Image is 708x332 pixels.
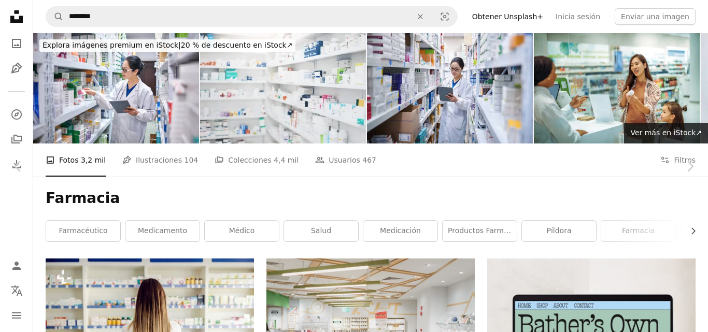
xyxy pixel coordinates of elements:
a: Ver más en iStock↗ [624,123,708,143]
button: Borrar [409,7,432,26]
span: Explora imágenes premium en iStock | [43,41,181,49]
button: desplazar lista a la derecha [684,221,696,241]
a: médico [205,221,279,241]
button: Buscar en Unsplash [46,7,64,26]
h1: Farmacia [46,189,696,208]
a: medicación [363,221,437,241]
img: Mujer embarazada comprando medicamentos con su hija en una farmacia [534,33,700,143]
button: Idioma [6,280,27,301]
a: píldora [522,221,596,241]
a: Productos farmacéuticos [443,221,517,241]
a: Salud [284,221,358,241]
a: Usuarios 467 [315,143,376,177]
span: Ver más en iStock ↗ [630,128,702,137]
span: 4,4 mil [274,154,299,166]
a: farmacéutico [46,221,120,241]
a: Ilustraciones [6,58,27,79]
a: Explora imágenes premium en iStock|20 % de descuento en iStock↗ [33,33,302,58]
img: Asia Female Pharmacist Using Digital Tablet while Taking Inventory [367,33,533,143]
div: 20 % de descuento en iStock ↗ [39,39,295,52]
img: Farmacéutica asiática que usa una tableta digital mientras hace un inventario [33,33,199,143]
a: Farmacia [601,221,675,241]
button: Enviar una imagen [615,8,696,25]
form: Encuentra imágenes en todo el sitio [46,6,458,27]
a: Explorar [6,104,27,125]
a: Fotos [6,33,27,54]
a: Siguiente [672,117,708,216]
span: 467 [362,154,376,166]
img: Farmacia, medicamentos y caja con tienda de atención médica, estante y píldoras de cuidado receta... [200,33,366,143]
button: Filtros [660,143,696,177]
a: Iniciar sesión / Registrarse [6,255,27,276]
a: Inicia sesión [549,8,606,25]
span: 104 [184,154,198,166]
a: Obtener Unsplash+ [466,8,549,25]
a: Ilustraciones 104 [122,143,198,177]
button: Búsqueda visual [432,7,457,26]
a: medicamento [125,221,200,241]
a: Colecciones 4,4 mil [215,143,299,177]
button: Menú [6,305,27,326]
